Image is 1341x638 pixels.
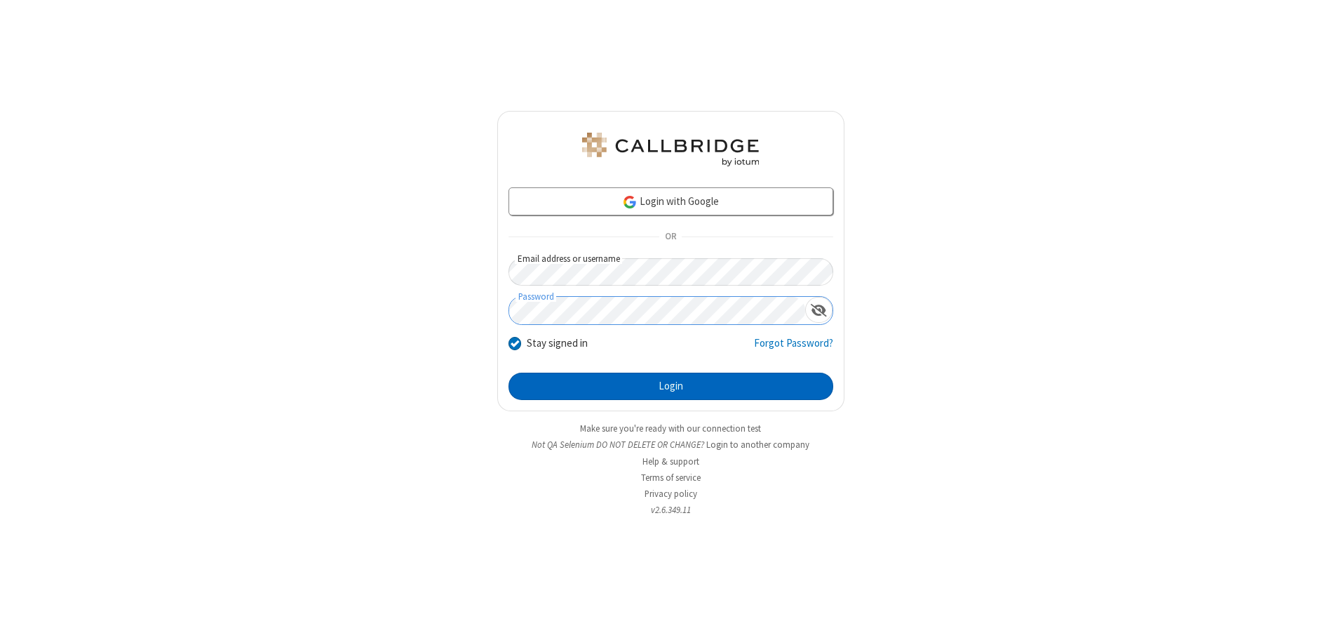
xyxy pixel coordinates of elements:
button: Login [508,373,833,401]
a: Login with Google [508,187,833,215]
a: Terms of service [641,472,701,484]
a: Forgot Password? [754,335,833,362]
label: Stay signed in [527,335,588,352]
input: Email address or username [508,258,833,286]
a: Privacy policy [645,488,697,500]
input: Password [509,297,805,324]
a: Help & support [642,456,699,467]
span: OR [659,227,682,247]
iframe: Chat [1306,602,1330,628]
img: google-icon.png [622,194,638,210]
div: Show password [805,297,833,323]
a: Make sure you're ready with our connection test [580,423,761,434]
button: Login to another company [706,438,809,451]
li: Not QA Selenium DO NOT DELETE OR CHANGE? [497,438,844,451]
li: v2.6.349.11 [497,503,844,517]
img: QA Selenium DO NOT DELETE OR CHANGE [579,133,762,166]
